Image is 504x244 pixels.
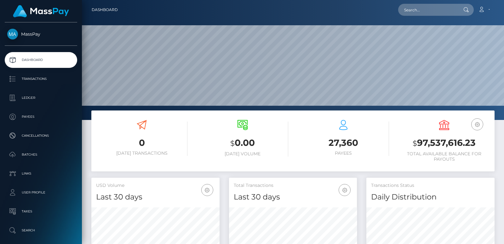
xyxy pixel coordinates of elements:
[5,166,77,182] a: Links
[92,3,118,16] a: Dashboard
[234,192,352,203] h4: Last 30 days
[5,71,77,87] a: Transactions
[197,137,288,150] h3: 0.00
[5,147,77,163] a: Batches
[7,207,75,216] p: Taxes
[371,182,490,189] h5: Transactions Status
[7,29,18,39] img: MassPay
[413,139,417,148] small: $
[13,5,69,17] img: MassPay Logo
[197,151,288,157] h6: [DATE] Volume
[5,128,77,144] a: Cancellations
[96,151,187,156] h6: [DATE] Transactions
[96,182,215,189] h5: USD Volume
[7,169,75,178] p: Links
[298,151,389,156] h6: Payees
[7,150,75,159] p: Batches
[5,185,77,200] a: User Profile
[7,74,75,84] p: Transactions
[298,137,389,149] h3: 27,360
[5,52,77,68] a: Dashboard
[96,192,215,203] h4: Last 30 days
[7,226,75,235] p: Search
[96,137,187,149] h3: 0
[5,204,77,219] a: Taxes
[5,223,77,238] a: Search
[371,192,490,203] h4: Daily Distribution
[234,182,352,189] h5: Total Transactions
[5,31,77,37] span: MassPay
[5,90,77,106] a: Ledger
[7,55,75,65] p: Dashboard
[398,151,490,162] h6: Total Available Balance for Payouts
[5,109,77,125] a: Payees
[7,112,75,122] p: Payees
[398,137,490,150] h3: 97,537,616.23
[7,93,75,103] p: Ledger
[7,188,75,197] p: User Profile
[230,139,235,148] small: $
[398,4,457,16] input: Search...
[7,131,75,140] p: Cancellations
